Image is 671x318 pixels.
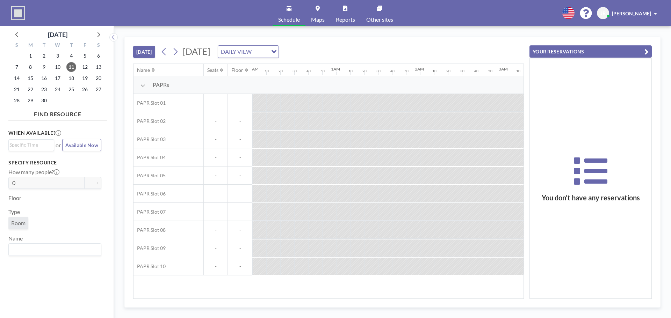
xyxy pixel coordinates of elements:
[204,136,228,142] span: -
[26,84,35,94] span: Monday, September 22, 2025
[93,177,101,189] button: +
[228,191,252,197] span: -
[348,69,353,73] div: 10
[311,17,325,22] span: Maps
[516,69,520,73] div: 10
[8,160,101,166] h3: Specify resource
[293,69,297,73] div: 30
[9,244,101,256] div: Search for option
[228,172,252,179] span: -
[12,73,22,83] span: Sunday, September 14, 2025
[39,96,49,105] span: Tuesday, September 30, 2025
[228,263,252,269] span: -
[8,108,107,118] h4: FIND RESOURCE
[415,66,424,72] div: 2AM
[218,46,279,58] div: Search for option
[94,73,103,83] span: Saturday, September 20, 2025
[204,154,228,161] span: -
[48,30,67,39] div: [DATE]
[26,73,35,83] span: Monday, September 15, 2025
[65,142,98,148] span: Available Now
[474,69,478,73] div: 40
[80,51,90,61] span: Friday, September 5, 2025
[10,41,24,50] div: S
[134,209,166,215] span: PAPR Slot 07
[56,142,61,149] span: or
[51,41,65,50] div: W
[183,46,210,57] span: [DATE]
[94,62,103,72] span: Saturday, September 13, 2025
[137,67,150,73] div: Name
[204,100,228,106] span: -
[26,96,35,105] span: Monday, September 29, 2025
[53,62,63,72] span: Wednesday, September 10, 2025
[64,41,78,50] div: T
[446,69,450,73] div: 20
[66,84,76,94] span: Thursday, September 25, 2025
[231,67,243,73] div: Floor
[362,69,367,73] div: 20
[134,191,166,197] span: PAPR Slot 06
[37,41,51,50] div: T
[12,84,22,94] span: Sunday, September 21, 2025
[134,136,166,142] span: PAPR Slot 03
[94,84,103,94] span: Saturday, September 27, 2025
[134,227,166,233] span: PAPR Slot 08
[133,46,155,58] button: [DATE]
[94,51,103,61] span: Saturday, September 6, 2025
[8,235,23,242] label: Name
[153,81,169,88] span: PAPRs
[134,172,166,179] span: PAPR Slot 05
[134,154,166,161] span: PAPR Slot 04
[499,66,508,72] div: 3AM
[331,66,340,72] div: 1AM
[204,118,228,124] span: -
[254,47,267,56] input: Search for option
[432,69,436,73] div: 10
[247,66,259,72] div: 12AM
[11,6,25,20] img: organization-logo
[306,69,311,73] div: 40
[53,73,63,83] span: Wednesday, September 17, 2025
[39,84,49,94] span: Tuesday, September 23, 2025
[9,141,50,149] input: Search for option
[228,209,252,215] span: -
[39,51,49,61] span: Tuesday, September 2, 2025
[9,245,97,254] input: Search for option
[62,139,101,151] button: Available Now
[366,17,393,22] span: Other sites
[219,47,253,56] span: DAILY VIEW
[12,96,22,105] span: Sunday, September 28, 2025
[204,227,228,233] span: -
[39,62,49,72] span: Tuesday, September 9, 2025
[92,41,105,50] div: S
[8,208,20,215] label: Type
[66,73,76,83] span: Thursday, September 18, 2025
[66,51,76,61] span: Thursday, September 4, 2025
[228,245,252,251] span: -
[78,41,92,50] div: F
[134,118,166,124] span: PAPR Slot 02
[228,136,252,142] span: -
[320,69,325,73] div: 50
[204,263,228,269] span: -
[376,69,381,73] div: 30
[24,41,37,50] div: M
[612,10,651,16] span: [PERSON_NAME]
[80,84,90,94] span: Friday, September 26, 2025
[8,194,21,201] label: Floor
[228,154,252,161] span: -
[336,17,355,22] span: Reports
[26,62,35,72] span: Monday, September 8, 2025
[9,140,54,150] div: Search for option
[8,169,59,176] label: How many people?
[390,69,395,73] div: 40
[39,73,49,83] span: Tuesday, September 16, 2025
[207,67,218,73] div: Seats
[278,17,300,22] span: Schedule
[228,227,252,233] span: -
[204,191,228,197] span: -
[134,263,166,269] span: PAPR Slot 10
[80,73,90,83] span: Friday, September 19, 2025
[228,118,252,124] span: -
